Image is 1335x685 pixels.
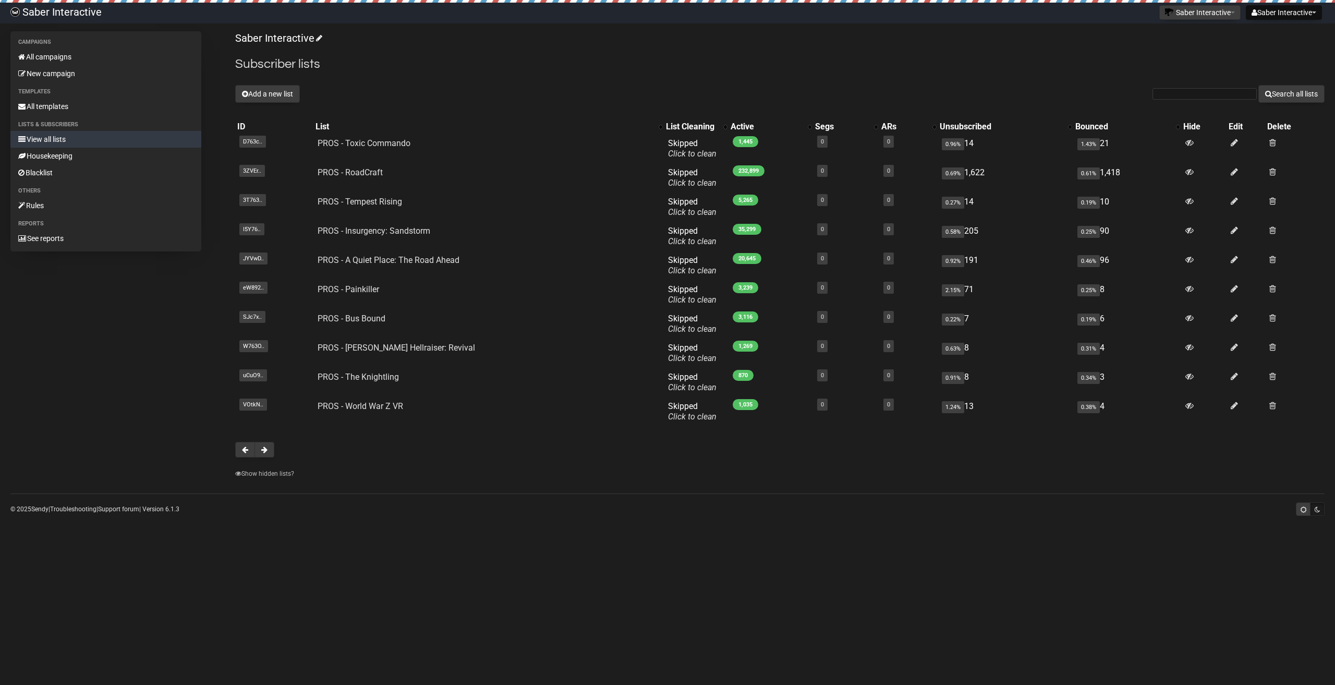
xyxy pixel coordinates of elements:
a: Troubleshooting [50,506,96,513]
span: 0.19% [1077,314,1100,326]
a: 0 [821,314,824,320]
li: Others [10,185,201,197]
a: PROS - Painkiller [318,284,379,294]
span: SJc7x.. [239,311,265,323]
a: 0 [821,138,824,145]
span: 0.46% [1077,255,1100,267]
a: PROS - World War Z VR [318,401,403,411]
span: 3ZVEr.. [239,165,265,177]
a: PROS - Bus Bound [318,314,385,323]
a: Click to clean [668,324,717,334]
span: 0.69% [942,167,964,179]
span: 20,645 [733,253,761,264]
span: 0.63% [942,343,964,355]
a: Click to clean [668,412,717,422]
span: Skipped [668,138,717,159]
th: ARs: No sort applied, activate to apply an ascending sort [879,119,938,134]
span: 0.27% [942,197,964,209]
a: Click to clean [668,353,717,363]
span: Skipped [668,314,717,334]
a: 0 [887,314,890,320]
span: 0.22% [942,314,964,326]
p: © 2025 | | | Version 6.1.3 [10,503,179,515]
td: 96 [1073,251,1181,280]
td: 4 [1073,397,1181,426]
a: 0 [821,372,824,379]
td: 6 [1073,309,1181,339]
a: 0 [887,372,890,379]
td: 205 [938,222,1073,251]
span: 3T763.. [239,194,266,206]
td: 8 [1073,280,1181,309]
span: 1,269 [733,341,758,352]
span: 0.31% [1077,343,1100,355]
div: ARs [881,122,927,132]
a: 0 [887,401,890,408]
td: 14 [938,193,1073,222]
td: 4 [1073,339,1181,368]
td: 1,418 [1073,163,1181,193]
button: Saber Interactive [1159,5,1241,20]
div: Segs [815,122,869,132]
span: Skipped [668,372,717,392]
a: See reports [10,230,201,247]
td: 14 [938,134,1073,163]
span: 5,265 [733,195,758,206]
a: Click to clean [668,178,717,188]
a: All templates [10,98,201,115]
span: 0.19% [1077,197,1100,209]
span: eW892.. [239,282,268,294]
a: 0 [887,197,890,203]
div: Edit [1229,122,1263,132]
a: PROS - [PERSON_NAME] Hellraiser: Revival [318,343,475,353]
span: 0.61% [1077,167,1100,179]
a: Click to clean [668,236,717,246]
li: Lists & subscribers [10,118,201,131]
img: 1.png [1165,8,1173,16]
span: 0.34% [1077,372,1100,384]
a: 0 [821,284,824,291]
th: Delete: No sort applied, sorting is disabled [1265,119,1325,134]
a: Saber Interactive [235,32,321,44]
td: 13 [938,397,1073,426]
span: 1.24% [942,401,964,413]
a: View all lists [10,131,201,148]
span: 0.38% [1077,401,1100,413]
a: Support forum [98,506,139,513]
span: Skipped [668,343,717,363]
span: W763O.. [239,340,268,352]
span: Skipped [668,226,717,246]
a: Click to clean [668,266,717,275]
span: 0.58% [942,226,964,238]
span: 1,035 [733,399,758,410]
img: ec1bccd4d48495f5e7d53d9a520ba7e5 [10,7,20,17]
a: 0 [821,197,824,203]
a: 0 [887,284,890,291]
div: Unsubscribed [940,122,1063,132]
li: Campaigns [10,36,201,49]
a: Housekeeping [10,148,201,164]
th: Edit: No sort applied, sorting is disabled [1227,119,1265,134]
a: PROS - Insurgency: Sandstorm [318,226,430,236]
div: Hide [1183,122,1224,132]
a: PROS - Toxic Commando [318,138,410,148]
span: 870 [733,370,754,381]
button: Search all lists [1258,85,1325,103]
span: 3,116 [733,311,758,322]
a: PROS - RoadCraft [318,167,383,177]
div: Active [731,122,803,132]
td: 71 [938,280,1073,309]
th: Bounced: No sort applied, activate to apply an ascending sort [1073,119,1181,134]
span: D763c.. [239,136,266,148]
span: Skipped [668,167,717,188]
span: 2.15% [942,284,964,296]
div: List Cleaning [666,122,718,132]
span: uCuO9.. [239,369,267,381]
span: 0.92% [942,255,964,267]
th: List: No sort applied, activate to apply an ascending sort [313,119,664,134]
td: 8 [938,339,1073,368]
li: Templates [10,86,201,98]
a: Blacklist [10,164,201,181]
td: 21 [1073,134,1181,163]
h2: Subscriber lists [235,55,1325,74]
